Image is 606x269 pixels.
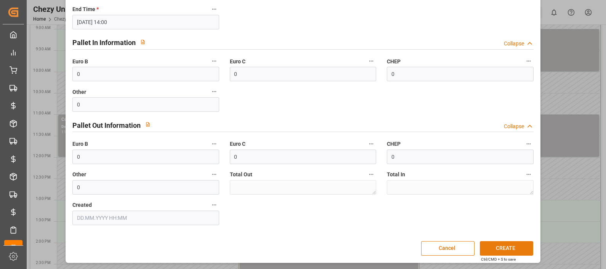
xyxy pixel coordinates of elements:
button: Other [209,87,219,97]
span: CHEP [387,58,401,66]
span: Other [72,171,86,179]
button: Cancel [421,241,475,256]
span: Euro C [230,58,245,66]
span: Total Out [230,171,252,179]
button: Euro C [366,139,376,149]
h2: Pallet Out Information [72,120,141,130]
input: DD.MM.YYYY HH:MM [72,211,219,225]
div: Ctrl/CMD + S to save [481,256,516,262]
h2: Pallet In Information [72,37,136,48]
div: Collapse [504,40,524,48]
button: CHEP [524,56,534,66]
button: CREATE [480,241,533,256]
button: Total In [524,169,534,179]
button: CHEP [524,139,534,149]
span: End Time [72,5,99,13]
button: Euro B [209,139,219,149]
button: End Time * [209,4,219,14]
input: DD.MM.YYYY HH:MM [72,15,219,29]
span: Created [72,201,92,209]
span: Total In [387,171,405,179]
button: Euro C [366,56,376,66]
button: Other [209,169,219,179]
button: Euro B [209,56,219,66]
button: Total Out [366,169,376,179]
span: Euro B [72,58,88,66]
button: View description [141,117,155,132]
button: Created [209,200,219,210]
div: Collapse [504,122,524,130]
span: Euro C [230,140,245,148]
span: Other [72,88,86,96]
span: CHEP [387,140,401,148]
span: Euro B [72,140,88,148]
